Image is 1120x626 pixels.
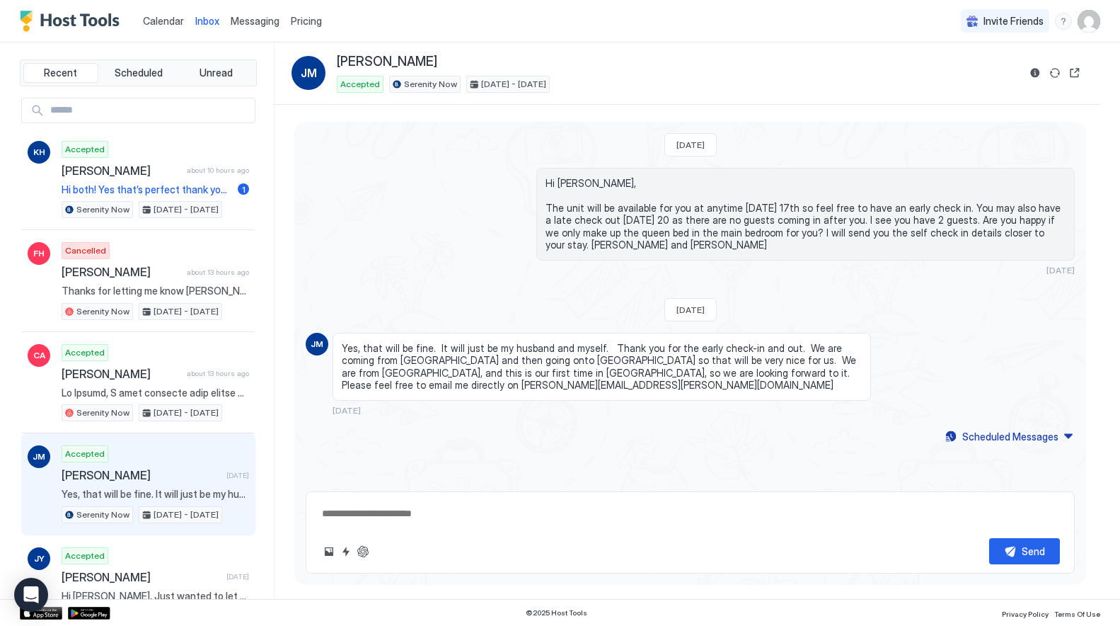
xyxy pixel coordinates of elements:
[62,488,249,501] span: Yes, that will be fine. It will just be my husband and myself. Thank you for the early check-in a...
[20,607,62,620] a: App Store
[526,608,587,618] span: © 2025 Host Tools
[200,67,233,79] span: Unread
[226,572,249,581] span: [DATE]
[195,15,219,27] span: Inbox
[311,338,323,351] span: JM
[962,429,1058,444] div: Scheduled Messages
[62,590,249,603] span: Hi [PERSON_NAME], Just wanted to let you know that [PERSON_NAME] and I are in the [GEOGRAPHIC_DAT...
[354,543,371,560] button: ChatGPT Auto Reply
[143,15,184,27] span: Calendar
[242,184,246,195] span: 1
[154,305,219,318] span: [DATE] - [DATE]
[333,405,361,416] span: [DATE]
[76,508,129,521] span: Serenity Now
[33,349,45,362] span: CA
[1002,610,1049,618] span: Privacy Policy
[33,450,45,463] span: JM
[481,78,546,91] span: [DATE] - [DATE]
[14,578,48,612] div: Open Intercom Messenger
[943,427,1075,446] button: Scheduled Messages
[989,538,1060,564] button: Send
[340,78,380,91] span: Accepted
[231,15,279,27] span: Messaging
[342,342,862,392] span: Yes, that will be fine. It will just be my husband and myself. Thank you for the early check-in a...
[676,305,705,315] span: [DATE]
[62,164,181,178] span: [PERSON_NAME]
[45,98,255,123] input: Input Field
[44,67,77,79] span: Recent
[1027,64,1044,81] button: Reservation information
[20,11,126,32] a: Host Tools Logo
[187,268,249,277] span: about 13 hours ago
[20,59,257,86] div: tab-group
[337,54,437,70] span: [PERSON_NAME]
[154,203,219,216] span: [DATE] - [DATE]
[337,543,354,560] button: Quick reply
[62,265,181,279] span: [PERSON_NAME]
[195,13,219,28] a: Inbox
[62,367,181,381] span: [PERSON_NAME]
[33,146,45,159] span: KH
[226,471,249,480] span: [DATE]
[33,247,45,260] span: FH
[23,63,98,83] button: Recent
[65,448,105,460] span: Accepted
[676,140,705,150] span: [DATE]
[1002,605,1049,620] a: Privacy Policy
[62,468,221,482] span: [PERSON_NAME]
[983,15,1044,28] span: Invite Friends
[1022,544,1045,559] div: Send
[178,63,253,83] button: Unread
[65,244,106,257] span: Cancelled
[1046,265,1075,275] span: [DATE]
[34,552,45,565] span: JY
[62,387,249,399] span: Lo Ipsumd, S amet consecte adip elitse do eiusm. Temp inci utla etdo. Mag aliq enim ad minim ven ...
[1046,64,1063,81] button: Sync reservation
[65,143,105,156] span: Accepted
[76,406,129,419] span: Serenity Now
[404,78,457,91] span: Serenity Now
[187,166,249,175] span: about 10 hours ago
[154,508,219,521] span: [DATE] - [DATE]
[1066,64,1083,81] button: Open reservation
[65,346,105,359] span: Accepted
[154,406,219,419] span: [DATE] - [DATE]
[321,543,337,560] button: Upload image
[1054,605,1100,620] a: Terms Of Use
[301,64,317,81] span: JM
[62,570,221,584] span: [PERSON_NAME]
[68,607,110,620] a: Google Play Store
[231,13,279,28] a: Messaging
[1055,13,1072,30] div: menu
[187,369,249,378] span: about 13 hours ago
[143,13,184,28] a: Calendar
[62,285,249,297] span: Thanks for letting me know [PERSON_NAME]. Book in with us again sometime. [PERSON_NAME] and [PERS...
[1078,10,1100,33] div: User profile
[101,63,176,83] button: Scheduled
[1054,610,1100,618] span: Terms Of Use
[545,177,1066,251] span: Hi [PERSON_NAME], The unit will be available for you at anytime [DATE] 17th so feel free to have ...
[65,550,105,562] span: Accepted
[62,183,232,196] span: Hi both! Yes that’s perfect thank you so much ☺️
[291,15,322,28] span: Pricing
[115,67,163,79] span: Scheduled
[76,203,129,216] span: Serenity Now
[76,305,129,318] span: Serenity Now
